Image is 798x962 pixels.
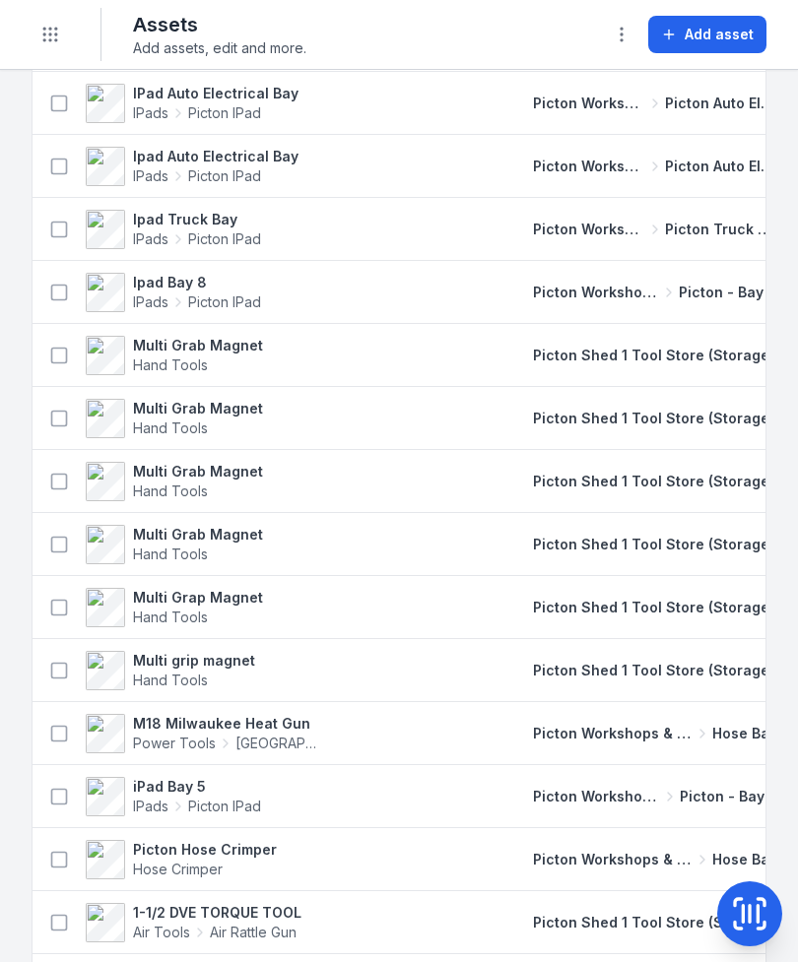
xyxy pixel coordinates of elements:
span: Add asset [685,25,754,44]
a: Multi Grab MagnetHand Tools [86,462,263,501]
a: Picton Workshops & BaysHose Bay [533,850,777,869]
button: Add asset [648,16,766,53]
strong: Ipad Bay 8 [133,273,261,292]
span: Picton Shed 1 Tool Store (Storage) [533,410,774,426]
strong: Multi Grab Magnet [133,336,263,355]
span: Add assets, edit and more. [133,38,306,58]
span: Hand Tools [133,356,208,373]
a: Picton Shed 1 Tool Store (Storage) [533,535,774,554]
span: Picton Auto Electrical Bay [665,157,777,176]
a: Multi Grap MagnetHand Tools [86,588,263,627]
span: Picton IPad [188,292,261,312]
a: Picton Workshops & BaysPicton - Bay 8 [533,283,777,302]
a: IPad Auto Electrical BayIPadsPicton IPad [86,84,299,123]
strong: Picton Hose Crimper [133,840,277,860]
a: M18 Milwaukee Heat GunPower Tools[GEOGRAPHIC_DATA] [86,714,324,753]
a: Picton Workshops & BaysPicton Truck Bay [533,220,777,239]
a: Ipad Auto Electrical BayIPadsPicton IPad [86,147,299,186]
span: Picton Shed 1 Tool Store (Storage) [533,473,774,489]
span: Picton Shed 1 Tool Store (Storage) [533,599,774,615]
strong: Ipad Auto Electrical Bay [133,147,299,166]
span: Picton IPad [188,229,261,249]
a: Picton Workshops & BaysHose Bay [533,724,777,743]
strong: 1-1/2 DVE TORQUE TOOL [133,903,301,923]
span: IPads [133,797,168,816]
a: Picton Shed 1 Tool Store (Storage) [533,913,774,932]
span: Hose Bay [712,850,777,869]
strong: Multi Grab Magnet [133,399,263,418]
strong: M18 Milwaukee Heat Gun [133,714,324,734]
strong: Multi grip magnet [133,651,255,671]
a: Picton Shed 1 Tool Store (Storage) [533,472,774,491]
span: Picton Shed 1 Tool Store (Storage) [533,662,774,678]
a: Ipad Truck BayIPadsPicton IPad [86,210,261,249]
span: Picton Workshops & Bays [533,157,645,176]
span: Picton IPad [188,166,261,186]
span: Hand Tools [133,672,208,688]
a: Picton Shed 1 Tool Store (Storage) [533,598,774,617]
span: Picton Workshops & Bays [533,787,660,806]
h2: Assets [133,11,306,38]
span: Air Tools [133,923,190,942]
button: Toggle navigation [32,16,69,53]
span: [GEOGRAPHIC_DATA] [235,734,324,753]
a: 1-1/2 DVE TORQUE TOOLAir ToolsAir Rattle Gun [86,903,301,942]
span: Picton Workshops & Bays [533,850,693,869]
span: Hand Tools [133,419,208,436]
span: Power Tools [133,734,216,753]
span: Hand Tools [133,545,208,562]
span: Hose Crimper [133,861,223,877]
span: Picton IPad [188,797,261,816]
a: Ipad Bay 8IPadsPicton IPad [86,273,261,312]
span: Picton Auto Electrical Bay [665,94,777,113]
a: Picton Workshops & BaysPicton - Bay 5 [533,787,777,806]
span: Picton IPad [188,103,261,123]
span: Hose Bay [712,724,777,743]
strong: Multi Grap Magnet [133,588,263,608]
span: Picton Shed 1 Tool Store (Storage) [533,536,774,552]
span: Air Rattle Gun [210,923,297,942]
span: Picton Workshops & Bays [533,94,645,113]
a: Multi grip magnetHand Tools [86,651,255,690]
span: Picton Workshops & Bays [533,283,659,302]
span: Picton Truck Bay [665,220,777,239]
a: Picton Workshops & BaysPicton Auto Electrical Bay [533,94,777,113]
span: Picton - Bay 8 [679,283,777,302]
span: IPads [133,166,168,186]
span: IPads [133,229,168,249]
a: Picton Shed 1 Tool Store (Storage) [533,409,774,428]
a: Picton Shed 1 Tool Store (Storage) [533,346,774,365]
span: Picton Shed 1 Tool Store (Storage) [533,914,774,930]
span: Picton - Bay 5 [680,787,777,806]
a: Multi Grab MagnetHand Tools [86,336,263,375]
a: Multi Grab MagnetHand Tools [86,525,263,564]
span: Hand Tools [133,609,208,625]
span: Hand Tools [133,482,208,499]
strong: Multi Grab Magnet [133,525,263,545]
span: IPads [133,292,168,312]
strong: Multi Grab Magnet [133,462,263,481]
span: Picton Workshops & Bays [533,724,693,743]
a: Multi Grab MagnetHand Tools [86,399,263,438]
span: Picton Workshops & Bays [533,220,645,239]
a: Picton Shed 1 Tool Store (Storage) [533,661,774,680]
strong: Ipad Truck Bay [133,210,261,229]
a: iPad Bay 5IPadsPicton IPad [86,777,261,816]
a: Picton Hose CrimperHose Crimper [86,840,277,879]
strong: IPad Auto Electrical Bay [133,84,299,103]
strong: iPad Bay 5 [133,777,261,797]
a: Picton Workshops & BaysPicton Auto Electrical Bay [533,157,777,176]
span: Picton Shed 1 Tool Store (Storage) [533,347,774,363]
span: IPads [133,103,168,123]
